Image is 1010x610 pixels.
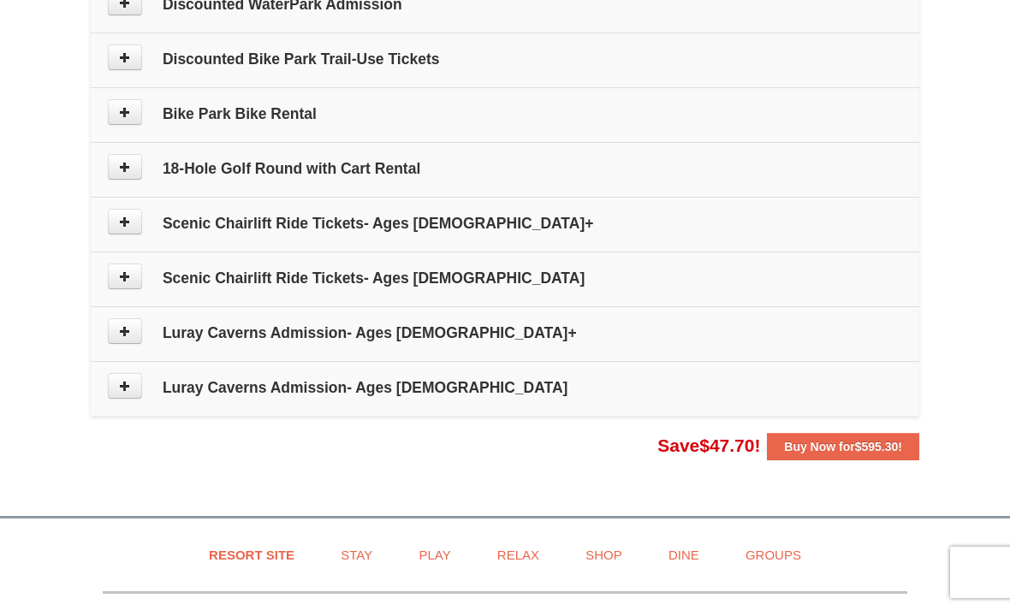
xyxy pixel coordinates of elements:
[724,536,823,574] a: Groups
[108,379,902,396] h4: Luray Caverns Admission- Ages [DEMOGRAPHIC_DATA]
[108,269,902,287] h4: Scenic Chairlift Ride Tickets- Ages [DEMOGRAPHIC_DATA]
[564,536,644,574] a: Shop
[647,536,721,574] a: Dine
[319,536,394,574] a: Stay
[108,324,902,341] h4: Luray Caverns Admission- Ages [DEMOGRAPHIC_DATA]+
[855,440,899,453] span: $595.30
[108,215,902,232] h4: Scenic Chairlift Ride Tickets- Ages [DEMOGRAPHIC_DATA]+
[767,433,919,460] button: Buy Now for$595.30!
[187,536,316,574] a: Resort Site
[784,440,902,453] strong: Buy Now for !
[108,105,902,122] h4: Bike Park Bike Rental
[476,536,561,574] a: Relax
[657,435,760,455] span: Save !
[699,435,754,455] span: $47.70
[397,536,472,574] a: Play
[108,50,902,68] h4: Discounted Bike Park Trail-Use Tickets
[108,160,902,177] h4: 18-Hole Golf Round with Cart Rental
